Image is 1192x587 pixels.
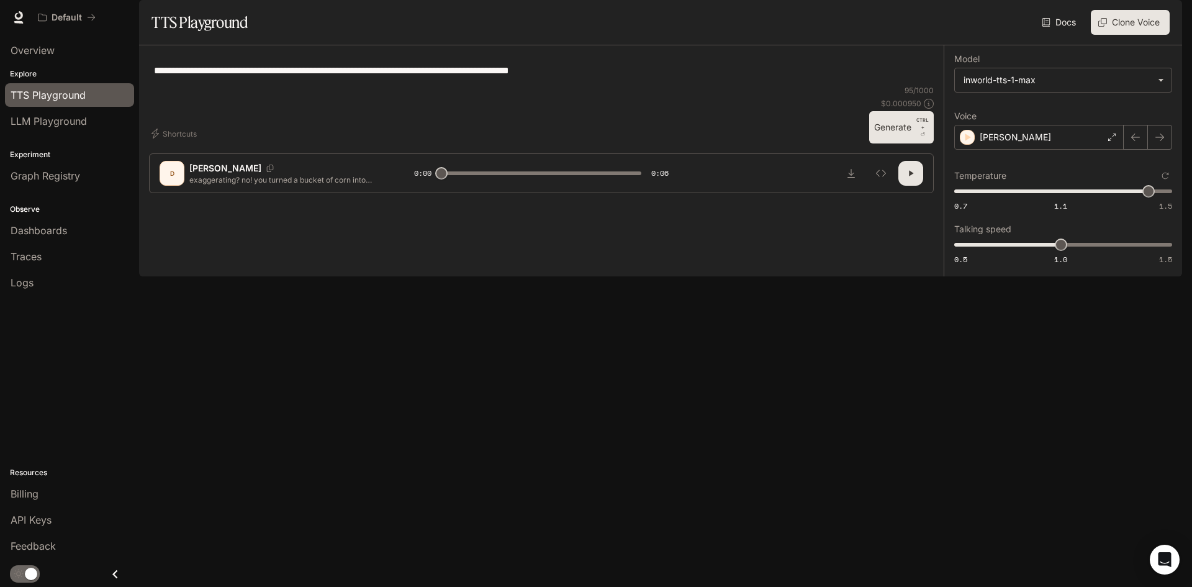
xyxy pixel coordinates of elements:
p: CTRL + [916,116,929,131]
span: 0.7 [954,201,967,211]
p: Model [954,55,980,63]
p: Default [52,12,82,23]
div: inworld-tts-1-max [964,74,1152,86]
span: 1.1 [1054,201,1067,211]
button: Inspect [869,161,893,186]
h1: TTS Playground [151,10,248,35]
button: Copy Voice ID [261,165,279,172]
span: 0.5 [954,254,967,265]
span: 1.0 [1054,254,1067,265]
button: Clone Voice [1091,10,1170,35]
button: GenerateCTRL +⏎ [869,111,934,143]
span: 0:06 [651,167,669,180]
div: D [162,163,182,183]
button: Shortcuts [149,124,202,143]
span: 0:00 [414,167,431,180]
span: 1.5 [1159,201,1172,211]
button: Download audio [839,161,864,186]
button: All workspaces [32,5,101,30]
a: Docs [1039,10,1081,35]
p: Temperature [954,171,1006,180]
p: exaggerating? no! you turned a bucket of corn into something obscene. i won’t go back with you! [189,175,384,185]
p: [PERSON_NAME] [980,131,1051,143]
div: Open Intercom Messenger [1150,545,1180,575]
div: inworld-tts-1-max [955,68,1172,92]
p: Talking speed [954,225,1011,234]
p: $ 0.000950 [881,98,921,109]
span: 1.5 [1159,254,1172,265]
p: ⏎ [916,116,929,139]
p: [PERSON_NAME] [189,162,261,175]
button: Reset to default [1158,169,1172,183]
p: Voice [954,112,977,121]
p: 95 / 1000 [905,85,934,96]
